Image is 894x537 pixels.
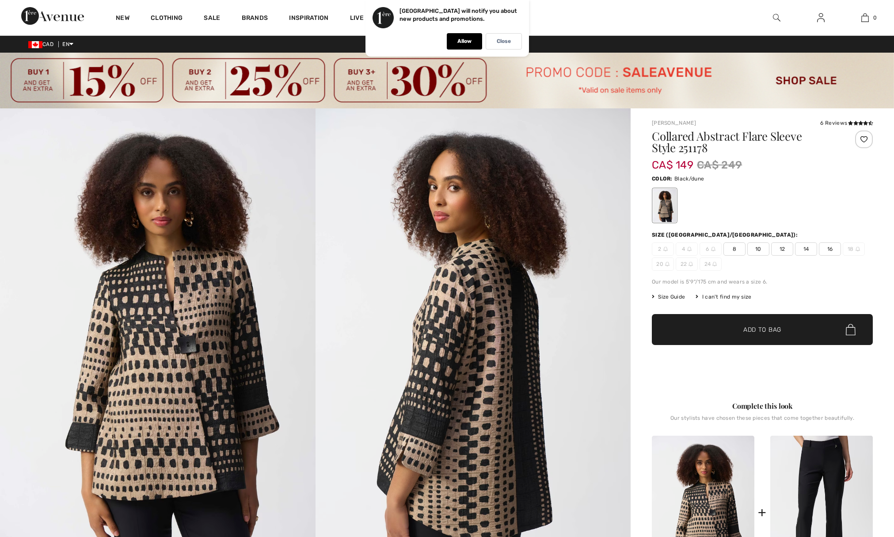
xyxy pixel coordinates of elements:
img: Bag.svg [846,324,856,336]
span: CA$ 149 [652,150,693,171]
a: 0 [843,12,886,23]
span: 8 [723,242,746,256]
img: ring-m.svg [711,247,715,251]
img: My Info [817,12,825,23]
span: CAD [28,41,57,47]
span: 2 [652,242,674,256]
span: 10 [747,242,769,256]
h1: Collared Abstract Flare Sleeve Style 251178 [652,130,836,153]
div: Black/dune [653,189,676,222]
img: Canadian Dollar [28,41,42,48]
div: Size ([GEOGRAPHIC_DATA]/[GEOGRAPHIC_DATA]): [652,231,799,239]
p: [GEOGRAPHIC_DATA] will notify you about new products and promotions. [399,8,517,22]
span: 18 [843,242,865,256]
img: 1ère Avenue [21,7,84,25]
span: 0 [873,14,877,22]
img: ring-m.svg [856,247,860,251]
div: I can't find my size [696,293,751,301]
div: 6 Reviews [820,119,873,127]
span: 16 [819,242,841,256]
a: Live [350,13,364,23]
img: ring-m.svg [689,262,693,266]
div: Our model is 5'9"/175 cm and wears a size 6. [652,278,873,286]
span: 22 [676,257,698,271]
img: ring-m.svg [665,262,670,266]
div: Our stylists have chosen these pieces that come together beautifully. [652,415,873,428]
a: Sale [204,14,220,23]
span: 24 [700,257,722,271]
span: 20 [652,257,674,271]
span: Color: [652,176,673,182]
span: 6 [700,242,722,256]
span: 4 [676,242,698,256]
img: ring-m.svg [687,247,692,251]
div: + [758,502,766,522]
img: search the website [773,12,780,23]
img: ring-m.svg [663,247,668,251]
p: Allow [457,38,472,45]
span: Add to Bag [743,325,781,334]
a: [PERSON_NAME] [652,120,696,126]
span: EN [62,41,73,47]
span: Black/dune [674,176,704,182]
span: 14 [795,242,817,256]
a: New [116,14,129,23]
span: Inspiration [289,14,328,23]
span: CA$ 249 [697,157,742,173]
div: Complete this look [652,401,873,411]
a: Clothing [151,14,183,23]
a: Brands [242,14,268,23]
img: My Bag [861,12,869,23]
button: Add to Bag [652,314,873,345]
img: ring-m.svg [712,262,717,266]
span: Size Guide [652,293,685,301]
p: Close [497,38,511,45]
span: 12 [771,242,793,256]
a: Sign In [810,12,832,23]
